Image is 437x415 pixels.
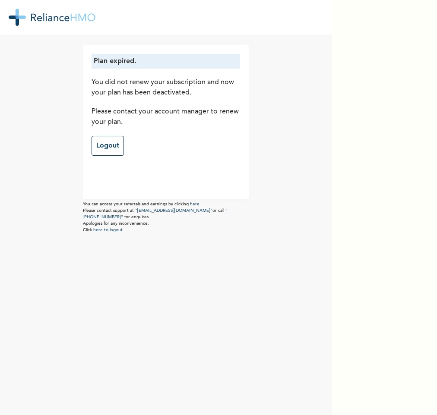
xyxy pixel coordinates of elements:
[190,202,199,206] a: here
[135,208,212,213] a: "[EMAIL_ADDRESS][DOMAIN_NAME]"
[93,228,123,232] a: here to logout
[83,207,249,227] p: Please contact support at or call for enquires. Apologies for any inconvenience.
[94,56,238,66] p: Plan expired.
[83,201,249,207] p: You can access your referrals and earnings by clicking
[83,227,249,233] p: Click
[92,136,124,156] a: Logout
[9,9,95,26] img: RelianceHMO
[92,77,240,98] p: You did not renew your subscription and now your plan has been deactivated.
[92,107,240,127] p: Please contact your account manager to renew your plan.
